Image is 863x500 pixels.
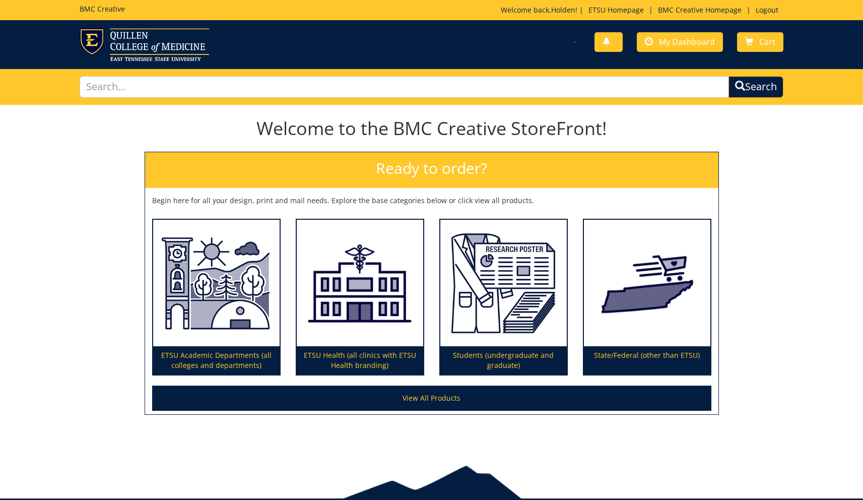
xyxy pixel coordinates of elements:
[153,220,280,375] a: ETSU Academic Departments (all colleges and departments)
[551,5,575,15] a: Holden
[80,5,125,13] h5: BMC Creative
[759,36,775,47] span: Cart
[584,220,710,347] img: State/Federal (other than ETSU)
[297,346,423,374] p: ETSU Health (all clinics with ETSU Health branding)
[653,5,747,15] a: BMC Creative Homepage
[152,196,711,206] p: Begin here for all your design, print and mail needs. Explore the base categories below or click ...
[584,346,710,374] p: State/Federal (other than ETSU)
[152,386,711,411] a: View All Products
[501,5,783,15] p: Welcome back, ! | | |
[583,5,649,15] a: ETSU Homepage
[440,346,567,374] p: Students (undergraduate and graduate)
[737,32,783,52] a: Cart
[297,220,423,347] img: ETSU Health (all clinics with ETSU Health branding)
[584,220,710,375] a: State/Federal (other than ETSU)
[728,76,783,98] button: Search
[440,220,567,375] a: Students (undergraduate and graduate)
[751,5,783,15] a: Logout
[145,152,718,188] h2: Ready to order?
[297,220,423,375] a: ETSU Health (all clinics with ETSU Health branding)
[80,76,729,98] input: Search...
[440,220,567,347] img: Students (undergraduate and graduate)
[153,346,280,374] p: ETSU Academic Departments (all colleges and departments)
[145,118,719,139] h1: Welcome to the BMC Creative StoreFront!
[80,28,209,61] img: ETSU logo
[637,32,723,52] a: My Dashboard
[153,220,280,347] img: ETSU Academic Departments (all colleges and departments)
[659,36,715,47] span: My Dashboard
